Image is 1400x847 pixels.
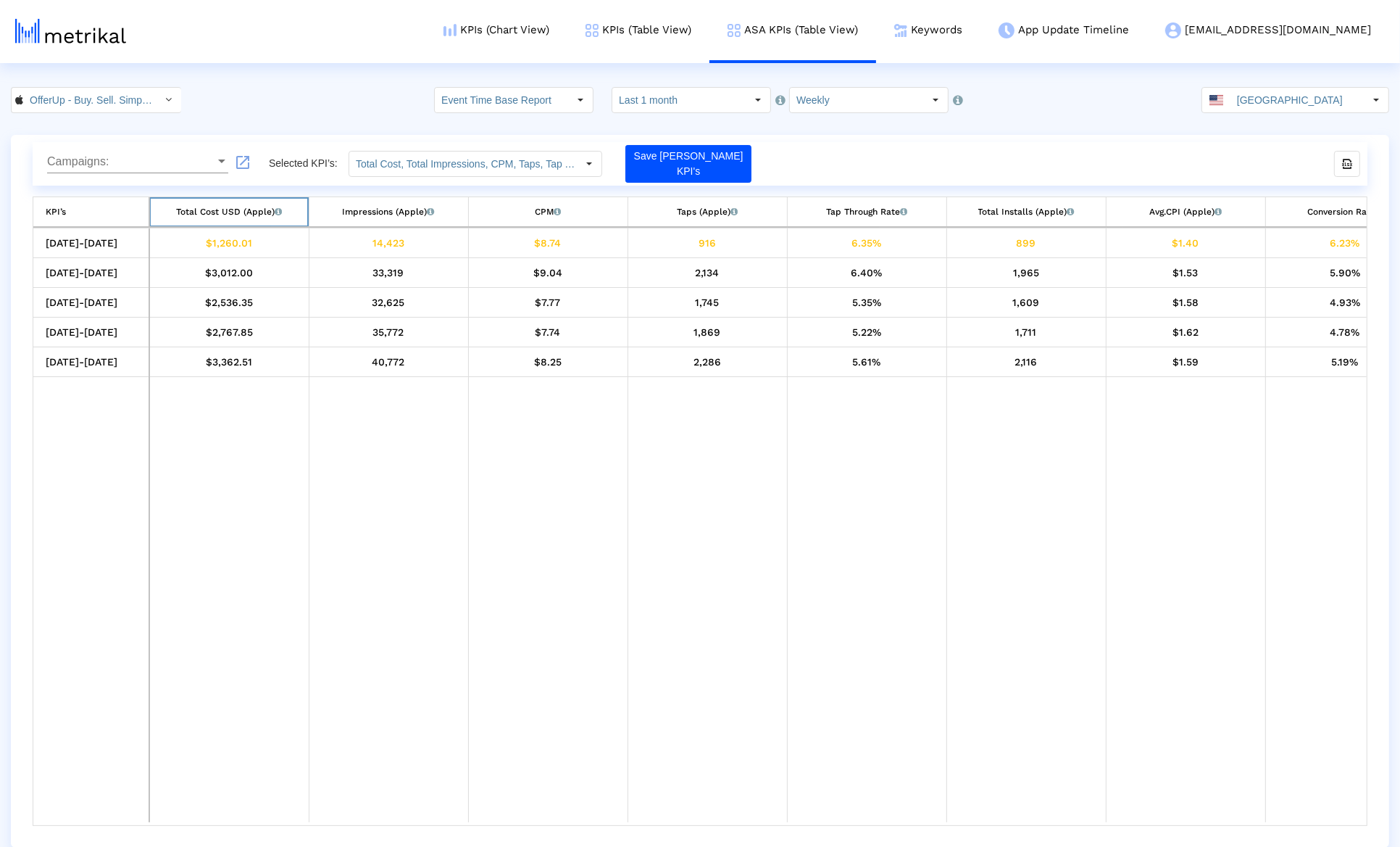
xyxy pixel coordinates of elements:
mat-icon: launch [234,154,251,171]
div: 9/20/25 [793,263,941,282]
div: 8/30/25 [793,352,941,371]
div: 8/30/25 [1112,352,1260,371]
div: 9/13/25 [1112,293,1260,312]
div: Total Installs (Apple) [978,202,1075,221]
div: Select [568,88,593,112]
div: 9/6/25 [793,323,941,342]
div: 9/6/25 [474,323,622,342]
div: 8/30/25 [474,352,622,371]
div: 9/20/25 [155,263,304,282]
td: Column Avg.CPI (Apple) [1106,197,1265,227]
div: 8/30/25 [155,352,304,371]
img: metrical-logo-light.png [15,19,126,44]
div: 9/23/25 [952,234,1101,252]
div: Data grid [33,197,1367,826]
div: 9/6/25 [155,323,304,342]
img: kpi-table-menu-icon.png [586,24,599,37]
div: 9/20/25 [474,263,622,282]
img: keywords.png [894,24,907,37]
div: Select [746,88,770,112]
div: Select [923,88,948,112]
div: 9/23/25 [155,234,304,252]
div: Select [577,152,601,176]
div: Impressions (Apple) [343,202,435,221]
div: Select [157,88,181,112]
div: 9/20/25 [1112,263,1260,282]
td: [DATE]-[DATE] [33,347,149,377]
td: Column Total Cost USD (Apple) [149,197,309,227]
td: Column Tap Through Rate [787,197,946,227]
div: 9/20/25 [633,263,782,282]
td: Column Impressions (Apple) [309,197,468,227]
div: Selected KPI’s: [269,151,349,177]
div: 9/6/25 [1112,323,1260,342]
div: Taps (Apple) [677,202,738,221]
td: [DATE]-[DATE] [33,258,149,288]
td: [DATE]-[DATE] [33,318,149,347]
div: Total Cost USD (Apple) [176,202,282,221]
div: 9/13/25 [633,293,782,312]
div: 9/20/25 [314,263,463,282]
div: Conversion Rate [1307,202,1383,221]
td: Column Total Installs (Apple) [946,197,1106,227]
div: 8/30/25 [314,352,463,371]
div: 9/6/25 [633,323,782,342]
div: 9/13/25 [952,293,1101,312]
div: Avg.CPI (Apple) [1149,202,1222,221]
div: 9/23/25 [633,234,782,252]
div: KPI’s [46,202,66,221]
div: 9/13/25 [314,293,463,312]
div: 9/20/25 [952,263,1101,282]
button: Save [PERSON_NAME] KPI's [625,145,751,183]
td: [DATE]-[DATE] [33,228,149,258]
td: Column KPI’s [33,197,149,227]
div: Tap Through Rate [826,202,907,221]
img: app-update-menu-icon.png [999,22,1014,38]
td: Column CPM [468,197,628,227]
div: CPM [535,202,561,221]
div: 9/6/25 [952,323,1101,342]
mat-select: Campaigns: [47,155,228,168]
div: 8/30/25 [952,352,1101,371]
div: 9/23/25 [1112,234,1260,252]
div: 9/13/25 [474,293,622,312]
div: 9/6/25 [314,323,463,342]
td: Column Taps (Apple) [628,197,787,227]
div: 9/23/25 [793,234,941,252]
div: 9/23/25 [314,234,463,252]
img: my-account-menu-icon.png [1165,22,1181,38]
span: Campaigns: [47,155,215,168]
td: [DATE]-[DATE] [33,288,149,318]
div: Select [1364,88,1388,112]
div: 9/13/25 [155,293,304,312]
div: 9/13/25 [793,293,941,312]
img: kpi-table-menu-icon.png [728,24,741,37]
img: kpi-chart-menu-icon.png [443,24,457,36]
div: export-excel-button [1334,151,1360,177]
div: 8/30/25 [633,352,782,371]
div: 9/23/25 [474,234,622,252]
